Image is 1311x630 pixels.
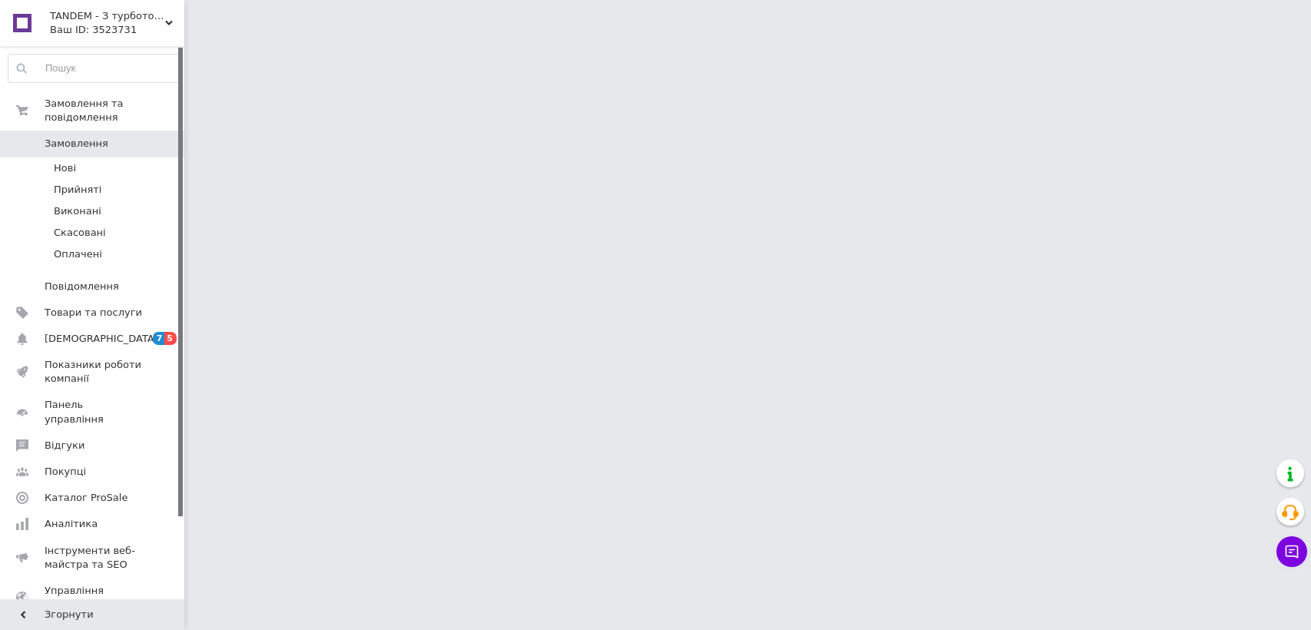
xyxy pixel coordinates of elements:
span: [DEMOGRAPHIC_DATA] [45,332,158,346]
span: Панель управління [45,398,142,426]
span: 5 [164,332,177,345]
span: 7 [153,332,165,345]
span: Замовлення [45,137,108,151]
span: Виконані [54,204,101,218]
span: Управління сайтом [45,584,142,612]
span: Скасовані [54,226,106,240]
span: Показники роботи компанії [45,358,142,386]
span: TANDEM - З турботою про Вас та ваших клієнтів [50,9,165,23]
span: Каталог ProSale [45,491,127,505]
span: Замовлення та повідомлення [45,97,184,124]
span: Аналітика [45,517,98,531]
span: Оплачені [54,247,102,261]
div: Ваш ID: 3523731 [50,23,184,37]
span: Нові [54,161,76,175]
span: Покупці [45,465,86,479]
span: Відгуки [45,439,84,453]
span: Повідомлення [45,280,119,293]
input: Пошук [8,55,180,82]
span: Інструменти веб-майстра та SEO [45,544,142,572]
button: Чат з покупцем [1276,536,1307,567]
span: Прийняті [54,183,101,197]
span: Товари та послуги [45,306,142,320]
